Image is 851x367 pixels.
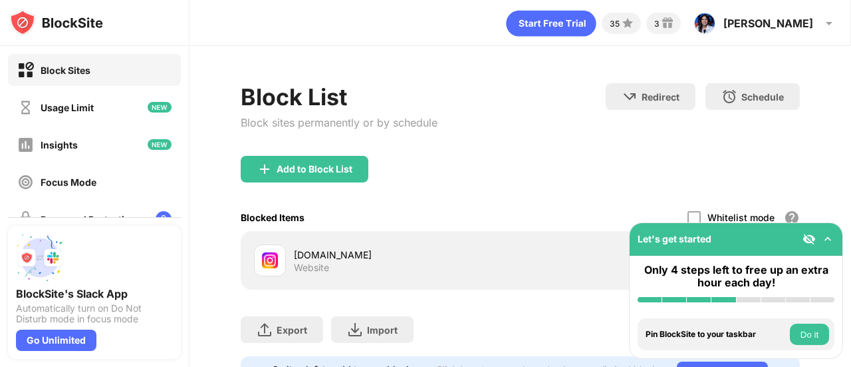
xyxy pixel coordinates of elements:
img: favicons [262,252,278,268]
div: Only 4 steps left to free up an extra hour each day! [638,264,834,289]
img: password-protection-off.svg [17,211,34,228]
img: time-usage-off.svg [17,99,34,116]
img: push-slack.svg [16,234,64,282]
div: Schedule [741,91,784,103]
div: Go Unlimited [16,330,96,351]
img: ACg8ocJ5ZVsF5uhMgJwiStEsx0ZB7oVAmMmp_wsSThmZnS2eHum_JbmT=s96-c [694,13,715,34]
div: Block sites permanently or by schedule [241,116,437,129]
div: Block List [241,83,437,111]
div: Let's get started [638,233,711,244]
img: reward-small.svg [660,15,675,31]
button: Do it [790,324,829,345]
div: BlockSite's Slack App [16,287,173,300]
img: omni-setup-toggle.svg [821,232,834,246]
div: Website [294,262,329,274]
div: 35 [610,19,620,29]
div: [PERSON_NAME] [723,17,813,30]
img: eye-not-visible.svg [802,232,816,246]
img: new-icon.svg [148,102,172,113]
img: new-icon.svg [148,139,172,150]
div: Import [367,324,398,336]
img: points-small.svg [620,15,636,31]
div: Block Sites [41,65,90,76]
div: Automatically turn on Do Not Disturb mode in focus mode [16,303,173,324]
div: 3 [654,19,660,29]
div: animation [506,10,596,37]
div: Pin BlockSite to your taskbar [646,330,787,339]
div: Blocked Items [241,212,304,223]
div: Insights [41,139,78,151]
img: block-on.svg [17,62,34,79]
img: lock-menu.svg [156,211,172,227]
div: Add to Block List [277,164,352,175]
img: logo-blocksite.svg [9,9,103,36]
div: Redirect [642,91,679,103]
img: focus-off.svg [17,174,34,190]
img: insights-off.svg [17,137,34,153]
div: Export [277,324,307,336]
div: Usage Limit [41,102,94,113]
div: Focus Mode [41,177,96,188]
div: [DOMAIN_NAME] [294,248,521,262]
div: Whitelist mode [707,212,775,223]
div: Password Protection [41,214,136,225]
